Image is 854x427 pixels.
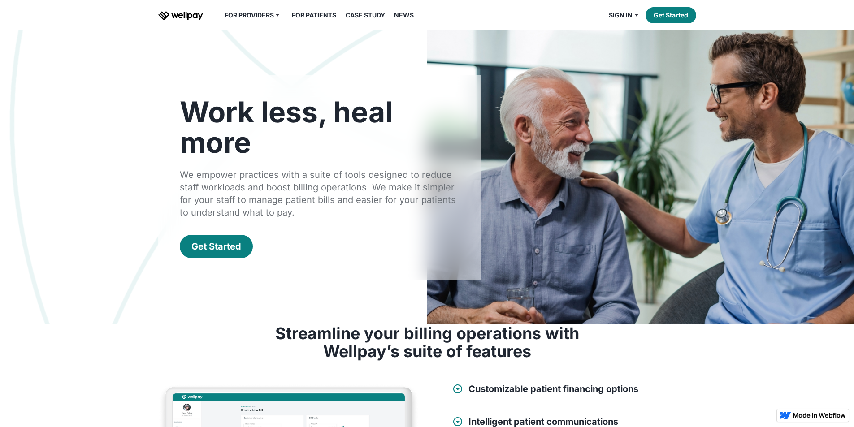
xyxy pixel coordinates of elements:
img: Made in Webflow [793,413,846,418]
div: Sign in [603,10,646,21]
a: home [158,10,203,21]
h1: Work less, heal more [180,97,460,158]
div: We empower practices with a suite of tools designed to reduce staff workloads and boost billing o... [180,168,460,219]
a: Case Study [340,10,390,21]
a: For Patients [286,10,342,21]
h4: Customizable patient financing options [468,384,638,394]
h3: Streamline your billing operations with Wellpay’s suite of features [266,324,589,360]
div: Get Started [191,240,241,253]
h4: Intelligent patient communications [468,416,618,427]
a: Get Started [180,235,253,258]
a: News [389,10,419,21]
div: Sign in [609,10,633,21]
div: For Providers [219,10,287,21]
div: For Providers [225,10,274,21]
a: Get Started [646,7,696,23]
